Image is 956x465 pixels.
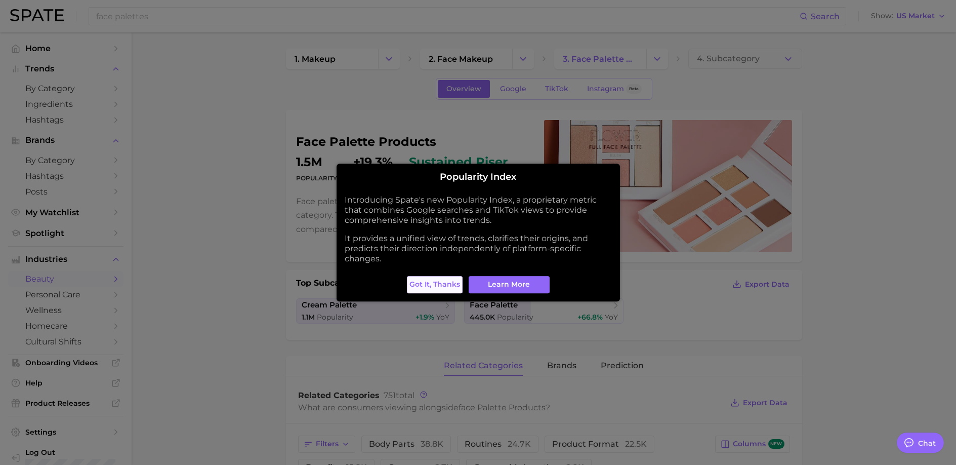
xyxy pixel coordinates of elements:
[488,280,530,289] span: Learn More
[469,276,550,293] a: Learn More
[345,234,612,264] p: It provides a unified view of trends, clarifies their origins, and predicts their direction indep...
[345,172,612,183] h2: Popularity Index
[407,276,463,293] button: Got it, thanks
[345,195,612,225] p: Introducing Spate's new Popularity Index, a proprietary metric that combines Google searches and ...
[409,280,460,289] span: Got it, thanks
